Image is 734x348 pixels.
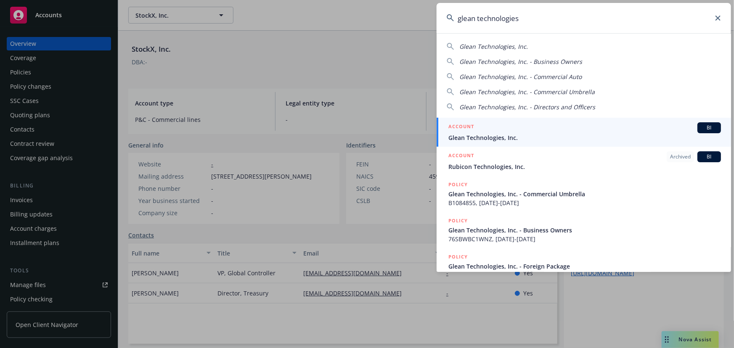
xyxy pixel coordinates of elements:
span: Rubicon Technologies, Inc. [448,162,721,171]
a: ACCOUNTBIGlean Technologies, Inc. [437,118,731,147]
span: Glean Technologies, Inc. [448,133,721,142]
input: Search... [437,3,731,33]
a: POLICYGlean Technologies, Inc. - Commercial UmbrellaB1084855, [DATE]-[DATE] [437,176,731,212]
span: Glean Technologies, Inc. - Commercial Umbrella [459,88,595,96]
a: ACCOUNTArchivedBIRubicon Technologies, Inc. [437,147,731,176]
h5: ACCOUNT [448,122,474,132]
h5: ACCOUNT [448,151,474,161]
span: Archived [670,153,691,161]
span: B1084855, [DATE]-[DATE] [448,198,721,207]
a: POLICYGlean Technologies, Inc. - Business Owners76SBWBC1WNZ, [DATE]-[DATE] [437,212,731,248]
span: Glean Technologies, Inc. - Business Owners [459,58,582,66]
span: Glean Technologies, Inc. - Directors and Officers [459,103,595,111]
span: BI [701,153,718,161]
span: Glean Technologies, Inc. - Foreign Package [448,262,721,271]
span: ZGC-21R04625, [DATE]-[DATE] [448,271,721,279]
span: Glean Technologies, Inc. - Commercial Auto [459,73,582,81]
span: 76SBWBC1WNZ, [DATE]-[DATE] [448,235,721,243]
h5: POLICY [448,216,468,225]
h5: POLICY [448,253,468,261]
span: Glean Technologies, Inc. [459,42,528,50]
span: Glean Technologies, Inc. - Business Owners [448,226,721,235]
span: Glean Technologies, Inc. - Commercial Umbrella [448,190,721,198]
a: POLICYGlean Technologies, Inc. - Foreign PackageZGC-21R04625, [DATE]-[DATE] [437,248,731,284]
span: BI [701,124,718,132]
h5: POLICY [448,180,468,189]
